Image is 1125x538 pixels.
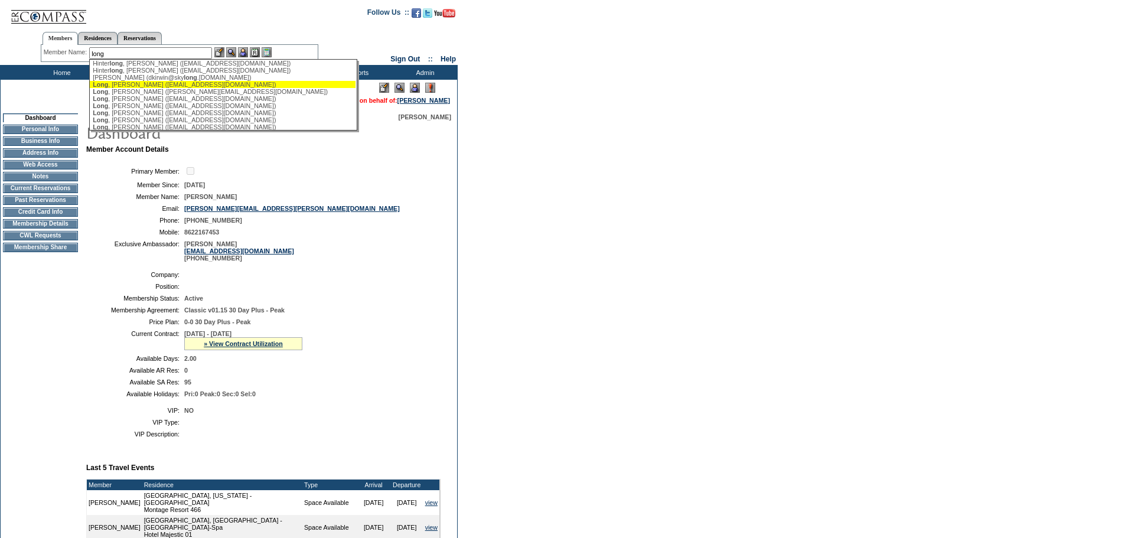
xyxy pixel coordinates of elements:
td: Membership Details [3,219,78,229]
img: View [226,47,236,57]
td: Space Available [302,490,357,515]
td: Email: [91,205,180,212]
span: 0 [184,367,188,374]
td: [GEOGRAPHIC_DATA], [US_STATE] - [GEOGRAPHIC_DATA] Montage Resort 466 [142,490,302,515]
span: Long [93,109,108,116]
img: b_calculator.gif [262,47,272,57]
span: 0-0 30 Day Plus - Peak [184,318,251,325]
div: Member Name: [44,47,89,57]
td: Available Days: [91,355,180,362]
div: [PERSON_NAME] (dkirwin@sky .[DOMAIN_NAME]) [93,74,353,81]
span: Long [93,102,108,109]
div: , [PERSON_NAME] ([EMAIL_ADDRESS][DOMAIN_NAME]) [93,81,353,88]
td: Admin [390,65,458,80]
td: VIP: [91,407,180,414]
td: Notes [3,172,78,181]
a: Subscribe to our YouTube Channel [434,12,455,19]
td: Position: [91,283,180,290]
span: Long [93,81,108,88]
a: » View Contract Utilization [204,340,283,347]
a: Residences [78,32,118,44]
a: Become our fan on Facebook [412,12,421,19]
td: [DATE] [390,490,423,515]
td: Company: [91,271,180,278]
div: Hinter , [PERSON_NAME] ([EMAIL_ADDRESS][DOMAIN_NAME]) [93,67,353,74]
div: , [PERSON_NAME] ([EMAIL_ADDRESS][DOMAIN_NAME]) [93,116,353,123]
span: Long [93,88,108,95]
td: Past Reservations [3,195,78,205]
span: long [184,74,197,81]
img: b_edit.gif [214,47,224,57]
td: Phone: [91,217,180,224]
div: , [PERSON_NAME] ([EMAIL_ADDRESS][DOMAIN_NAME]) [93,123,353,131]
td: Business Info [3,136,78,146]
td: Arrival [357,480,390,490]
td: Membership Status: [91,295,180,302]
div: Hinter , [PERSON_NAME] ([EMAIL_ADDRESS][DOMAIN_NAME]) [93,60,353,67]
td: Membership Share [3,243,78,252]
td: Current Reservations [3,184,78,193]
span: Long [93,95,108,102]
td: Member Name: [91,193,180,200]
td: CWL Requests [3,231,78,240]
td: [PERSON_NAME] [87,490,142,515]
span: Classic v01.15 30 Day Plus - Peak [184,307,285,314]
td: Dashboard [3,113,78,122]
a: Members [43,32,79,45]
span: [DATE] - [DATE] [184,330,231,337]
td: VIP Description: [91,431,180,438]
td: [DATE] [357,490,390,515]
span: [PERSON_NAME] [184,193,237,200]
b: Last 5 Travel Events [86,464,154,472]
div: , [PERSON_NAME] ([EMAIL_ADDRESS][DOMAIN_NAME]) [93,95,353,102]
a: Help [441,55,456,63]
td: Web Access [3,160,78,169]
div: , [PERSON_NAME] ([EMAIL_ADDRESS][DOMAIN_NAME]) [93,109,353,116]
span: Long [93,116,108,123]
td: Address Info [3,148,78,158]
span: [PERSON_NAME] [PHONE_NUMBER] [184,240,294,262]
td: Available Holidays: [91,390,180,397]
img: Follow us on Twitter [423,8,432,18]
span: NO [184,407,194,414]
span: Pri:0 Peak:0 Sec:0 Sel:0 [184,390,256,397]
a: Reservations [118,32,162,44]
a: Sign Out [390,55,420,63]
td: Primary Member: [91,165,180,177]
img: Become our fan on Facebook [412,8,421,18]
img: Edit Mode [379,83,389,93]
td: Follow Us :: [367,7,409,21]
td: Residence [142,480,302,490]
img: pgTtlDashboard.gif [86,120,322,144]
span: long [110,67,123,74]
img: Impersonate [410,83,420,93]
span: [DATE] [184,181,205,188]
a: view [425,524,438,531]
td: Personal Info [3,125,78,134]
td: Available AR Res: [91,367,180,374]
b: Member Account Details [86,145,169,154]
img: Log Concern/Member Elevation [425,83,435,93]
td: Member [87,480,142,490]
span: 95 [184,379,191,386]
span: :: [428,55,433,63]
span: long [110,60,123,67]
td: Departure [390,480,423,490]
td: Membership Agreement: [91,307,180,314]
div: , [PERSON_NAME] ([EMAIL_ADDRESS][DOMAIN_NAME]) [93,102,353,109]
img: Impersonate [238,47,248,57]
a: Follow us on Twitter [423,12,432,19]
span: You are acting on behalf of: [315,97,450,104]
span: Long [93,123,108,131]
span: 8622167453 [184,229,219,236]
div: , [PERSON_NAME] ([PERSON_NAME][EMAIL_ADDRESS][DOMAIN_NAME]) [93,88,353,95]
span: 2.00 [184,355,197,362]
td: Exclusive Ambassador: [91,240,180,262]
td: Credit Card Info [3,207,78,217]
img: Reservations [250,47,260,57]
td: VIP Type: [91,419,180,426]
a: [EMAIL_ADDRESS][DOMAIN_NAME] [184,247,294,255]
td: Current Contract: [91,330,180,350]
td: Type [302,480,357,490]
td: Mobile: [91,229,180,236]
